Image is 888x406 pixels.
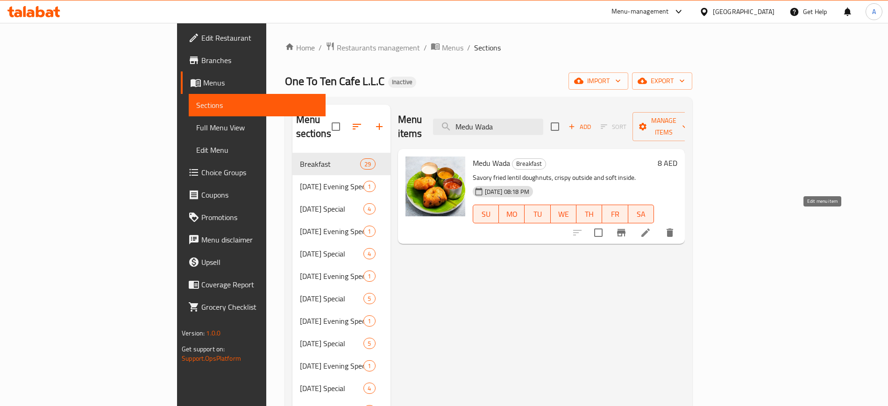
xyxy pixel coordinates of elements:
nav: breadcrumb [285,42,692,54]
span: 1 [364,227,375,236]
button: SU [473,205,499,223]
span: Menu disclaimer [201,234,318,245]
span: [DATE] Special [300,248,364,259]
a: Menus [431,42,463,54]
a: Edit Restaurant [181,27,325,49]
span: [DATE] Evening Special [300,360,364,371]
div: [DATE] Special4 [292,198,391,220]
span: Upsell [201,256,318,268]
span: Menus [203,77,318,88]
div: items [363,248,375,259]
span: 1 [364,362,375,370]
a: Menu disclaimer [181,228,325,251]
span: [DATE] Evening Special [300,181,364,192]
span: [DATE] Special [300,383,364,394]
button: MO [499,205,525,223]
button: TU [525,205,550,223]
div: Inactive [388,77,416,88]
div: Monday Special [300,248,364,259]
div: Tuesday Evening Special [300,271,364,282]
div: [DATE] Evening Special1 [292,175,391,198]
div: items [363,181,375,192]
a: Full Menu View [189,116,325,139]
div: Thursday Special [300,383,364,394]
img: Medu Wada [405,157,465,216]
span: Full Menu View [196,122,318,133]
span: 4 [364,249,375,258]
a: Coupons [181,184,325,206]
a: Promotions [181,206,325,228]
span: 4 [364,205,375,214]
span: [DATE] Evening Special [300,226,364,237]
a: Menus [181,71,325,94]
span: SU [477,207,495,221]
span: Restaurants management [337,42,420,53]
span: Sections [474,42,501,53]
span: 5 [364,339,375,348]
span: Version: [182,327,205,339]
a: Upsell [181,251,325,273]
div: items [363,338,375,349]
span: Coverage Report [201,279,318,290]
span: 4 [364,384,375,393]
span: Edit Menu [196,144,318,156]
span: 5 [364,294,375,303]
div: items [363,271,375,282]
button: delete [659,221,681,244]
div: [DATE] Special4 [292,377,391,399]
span: Promotions [201,212,318,223]
div: items [363,203,375,214]
button: Add section [368,115,391,138]
span: 1.0.0 [206,327,220,339]
button: FR [602,205,628,223]
span: [DATE] Evening Special [300,271,364,282]
span: 1 [364,317,375,326]
button: Add [565,120,595,134]
span: 1 [364,272,375,281]
div: Wednesday Evening Special [300,315,364,327]
span: Sections [196,100,318,111]
h2: Menu items [398,113,422,141]
div: Thursday Evening Special [300,360,364,371]
span: TH [580,207,598,221]
div: items [363,315,375,327]
div: Monday Evening Special [300,226,364,237]
input: search [433,119,543,135]
div: [DATE] Evening Special1 [292,220,391,242]
button: export [632,72,692,90]
div: [DATE] Special5 [292,332,391,355]
span: Select section [545,117,565,136]
span: One To Ten Cafe L.L.C [285,71,384,92]
span: FR [606,207,624,221]
a: Choice Groups [181,161,325,184]
span: [DATE] Special [300,203,364,214]
span: Breakfast [512,158,546,169]
div: Wednesday Special [300,338,364,349]
span: WE [554,207,573,221]
span: [DATE] Evening Special [300,315,364,327]
button: TH [576,205,602,223]
span: Choice Groups [201,167,318,178]
span: Breakfast [300,158,361,170]
span: Select section first [595,120,632,134]
span: Branches [201,55,318,66]
p: Savory fried lentil doughnuts, crispy outside and soft inside. [473,172,654,184]
div: items [360,158,375,170]
span: 29 [361,160,375,169]
a: Grocery Checklist [181,296,325,318]
div: items [363,293,375,304]
div: [GEOGRAPHIC_DATA] [713,7,774,17]
span: Menus [442,42,463,53]
div: [DATE] Special5 [292,287,391,310]
span: A [872,7,876,17]
div: Sunday Evening Special [300,181,364,192]
div: items [363,383,375,394]
div: [DATE] Evening Special1 [292,310,391,332]
span: [DATE] Special [300,293,364,304]
span: Manage items [640,115,688,138]
button: Branch-specific-item [610,221,632,244]
div: Tuesday Special [300,293,364,304]
span: 1 [364,182,375,191]
div: Breakfast [512,158,546,170]
span: [DATE] Special [300,338,364,349]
